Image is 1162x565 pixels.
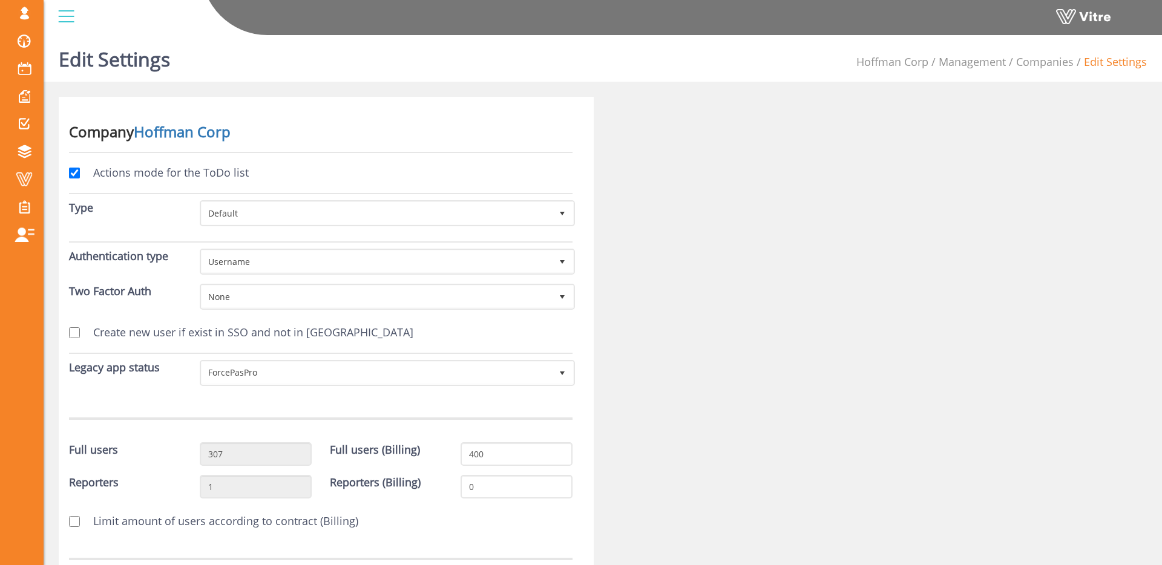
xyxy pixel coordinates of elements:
[1016,54,1074,69] a: Companies
[69,442,118,458] label: Full users
[928,54,1006,70] li: Management
[330,475,421,491] label: Reporters (Billing)
[551,202,573,224] span: select
[81,165,249,181] label: Actions mode for the ToDo list
[69,200,93,216] label: Type
[69,475,119,491] label: Reporters
[59,30,170,82] h1: Edit Settings
[202,286,552,307] span: None
[69,360,160,376] label: Legacy app status
[81,514,358,529] label: Limit amount of users according to contract (Billing)
[69,249,168,264] label: Authentication type
[551,250,573,272] span: select
[551,286,573,307] span: select
[69,516,80,527] input: Limit amount of users according to contract (Billing)
[69,124,573,140] h3: Company
[202,250,552,272] span: Username
[69,327,80,338] input: Create new user if exist in SSO and not in [GEOGRAPHIC_DATA]
[856,54,928,69] a: Hoffman Corp
[330,442,420,458] label: Full users (Billing)
[202,362,552,384] span: ForcePasPro
[69,168,80,178] input: Actions mode for the ToDo list
[134,122,231,142] a: Hoffman Corp
[1074,54,1147,70] li: Edit Settings
[202,202,552,224] span: Default
[81,325,413,341] label: Create new user if exist in SSO and not in [GEOGRAPHIC_DATA]
[551,362,573,384] span: select
[69,284,151,299] label: Two Factor Auth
